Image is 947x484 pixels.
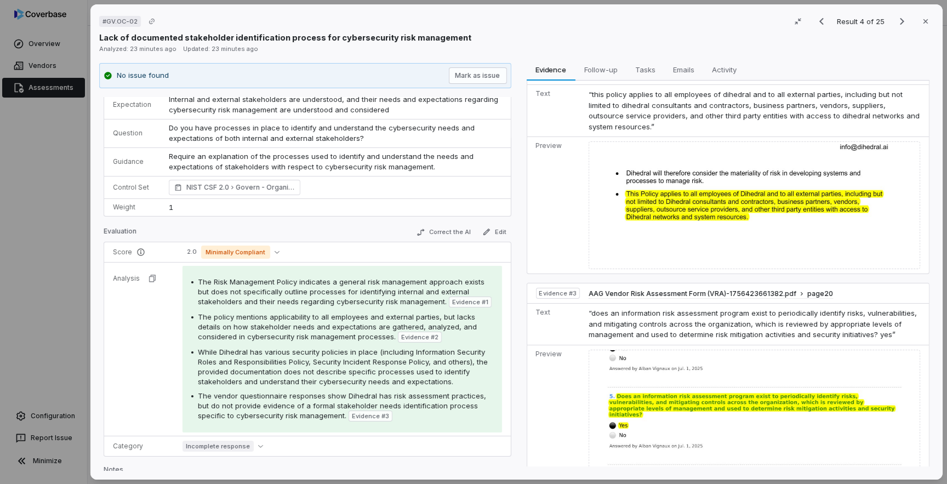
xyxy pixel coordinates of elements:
[527,304,584,345] td: Text
[113,203,151,212] p: Weight
[169,123,477,143] span: Do you have processes in place to identify and understand the cybersecurity needs and expectation...
[198,348,488,386] span: While Dihedral has various security policies in place (including Information Security Roles and R...
[113,274,140,283] p: Analysis
[527,345,584,476] td: Preview
[117,70,169,81] p: No issue found
[531,62,571,77] span: Evidence
[352,412,389,420] span: Evidence # 3
[104,465,511,479] p: Notes
[401,333,438,341] span: Evidence # 2
[807,289,833,298] span: page 20
[452,298,488,306] span: Evidence # 1
[448,67,506,84] button: Mark as issue
[182,441,254,452] span: Incomplete response
[113,442,165,451] p: Category
[589,90,920,131] span: “this policy applies to all employees of dihedral and to all external parties, including but not ...
[669,62,699,77] span: Emails
[99,32,471,43] p: Lack of documented stakeholder identification process for cybersecurity risk management
[539,289,576,298] span: Evidence # 3
[837,15,887,27] p: Result 4 of 25
[113,100,151,109] p: Expectation
[412,226,475,239] button: Correct the AI
[113,129,151,138] p: Question
[169,203,173,212] span: 1
[580,62,622,77] span: Follow-up
[589,289,833,299] button: AAG Vendor Risk Assessment Form (VRA)-1756423661382.pdfpage20
[113,157,151,166] p: Guidance
[708,62,741,77] span: Activity
[891,15,913,28] button: Next result
[198,312,477,341] span: The policy mentions applicability to all employees and external parties, but lacks details on how...
[186,182,295,193] span: NIST CSF 2.0 Govern - Organizational Context
[99,45,176,53] span: Analyzed: 23 minutes ago
[589,309,917,339] span: “does an information risk assessment program exist to periodically identify risks, vulnerabilitie...
[182,246,284,259] button: 2.0Minimally Compliant
[527,137,584,274] td: Preview
[477,225,511,238] button: Edit
[113,248,165,257] p: Score
[142,12,162,31] button: Copy link
[589,350,920,472] img: ae307489ebac483c936862760b402f3a_original.jpg_w1200.jpg
[183,45,258,53] span: Updated: 23 minutes ago
[631,62,660,77] span: Tasks
[102,17,138,26] span: # GV.OC-02
[527,85,584,137] td: Text
[104,227,136,240] p: Evaluation
[169,151,502,173] p: Require an explanation of the processes used to identify and understand the needs and expectation...
[113,183,151,192] p: Control Set
[811,15,832,28] button: Previous result
[198,391,486,420] span: The vendor questionnaire responses show Dihedral has risk assessment practices, but do not provid...
[201,246,270,259] span: Minimally Compliant
[198,277,484,306] span: The Risk Management Policy indicates a general risk management approach exists but does not speci...
[589,141,920,269] img: 3b463b03fdcc49518662e2e7a82eee10_original.jpg_w1200.jpg
[589,289,796,298] span: AAG Vendor Risk Assessment Form (VRA)-1756423661382.pdf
